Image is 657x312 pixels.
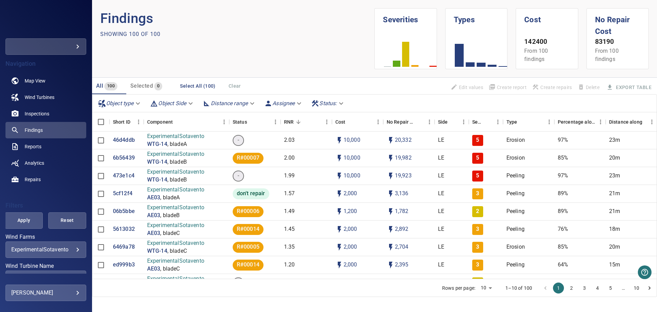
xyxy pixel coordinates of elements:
p: WTG-14 [147,158,167,166]
p: Peeling [506,261,525,269]
svg: Auto cost [335,208,344,216]
p: 142400 [524,37,569,47]
div: Distance along [606,112,657,132]
div: Component [144,112,229,132]
p: 2,000 [344,261,357,269]
span: R#00007 [233,154,263,162]
p: 894 [395,279,404,287]
button: Sort [345,117,355,127]
p: 20m [609,154,620,162]
div: Status [229,112,281,132]
div: [PERSON_NAME] [11,287,80,298]
button: Go to page 10 [631,283,642,294]
p: Peeling [506,190,525,198]
span: Reset [57,216,78,225]
span: Map View [25,77,46,84]
button: Go to page 2 [566,283,577,294]
button: Menu [647,117,657,127]
button: Menu [373,117,383,127]
p: 2,000 [344,190,357,198]
p: 89% [558,208,568,215]
p: Erosion [506,154,525,162]
p: ExperimentalSotavento [147,257,204,265]
svg: Auto impact [387,279,395,287]
h1: Severities [383,9,428,26]
svg: Auto cost [335,154,344,162]
button: Menu [424,117,435,127]
p: , bladeC [167,247,187,255]
p: Peeling [506,225,525,233]
button: Menu [219,117,229,127]
div: demo [5,38,86,55]
nav: pagination navigation [539,283,656,294]
svg: Auto impact [387,225,395,234]
p: AE03 [147,229,160,237]
p: 2ed59de [113,279,135,287]
div: R#00007 [233,153,263,164]
p: 19,982 [395,154,412,162]
p: 20,332 [395,136,412,144]
p: , bladeB [167,176,187,184]
p: ExperimentalSotavento [147,204,204,212]
a: windturbines noActive [5,89,86,105]
em: Object Side [158,100,186,107]
button: Menu [133,117,144,127]
span: R#00014 [233,261,263,269]
div: … [618,285,629,291]
button: Sort [483,117,493,127]
a: 5cf12f4 [113,190,132,198]
div: Percentage along [554,112,606,132]
button: Select All (100) [177,80,218,92]
button: Menu [322,117,332,127]
a: 5613032 [113,225,135,233]
p: 10,000 [344,154,360,162]
p: 1–10 of 100 [505,285,532,291]
p: , bladeA [160,194,180,202]
p: 2,704 [395,243,409,251]
span: Inspections [25,110,49,117]
div: Projected additional costs incurred by waiting 1 year to repair. This is a function of possible i... [387,112,415,132]
button: Sort [247,117,257,127]
p: LE [438,136,444,144]
button: Menu [459,117,469,127]
svg: Auto impact [387,261,395,269]
button: Menu [270,117,281,127]
p: 20m [609,243,620,251]
p: 85% [558,243,568,251]
a: WTG-14 [147,176,167,184]
p: 89% [558,190,568,198]
span: Apply the latest inspection filter to create repairs [529,82,575,93]
p: 6b56439 [113,154,135,162]
span: Analytics [25,160,44,166]
span: - [233,136,243,144]
p: 21m [609,208,620,215]
div: Status [233,112,247,132]
p: 10,000 [344,136,360,144]
p: LE [438,190,444,198]
p: 15m [609,261,620,269]
a: 473e1c4 [113,172,134,180]
svg: Auto impact [387,243,395,251]
span: From 100 findings [524,48,548,62]
p: , bladeB [167,158,187,166]
span: Findings that are included in repair orders can not be deleted [575,82,602,93]
p: 3 [476,225,479,233]
span: - [233,172,243,180]
div: Type [503,112,554,132]
em: Distance range [211,100,248,107]
div: Side [438,112,448,132]
span: R#00006 [233,208,263,215]
p: 1.49 [284,208,295,215]
button: Apply [5,212,43,229]
p: LE [438,208,444,215]
svg: Auto cost [335,136,344,145]
p: 23m [609,172,620,180]
p: 2,395 [395,261,409,269]
span: Apply [13,216,34,225]
span: don't repair [233,190,269,198]
p: 3 [476,243,479,251]
p: 46d4ddb [113,136,135,144]
div: R#00006 [233,206,263,217]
